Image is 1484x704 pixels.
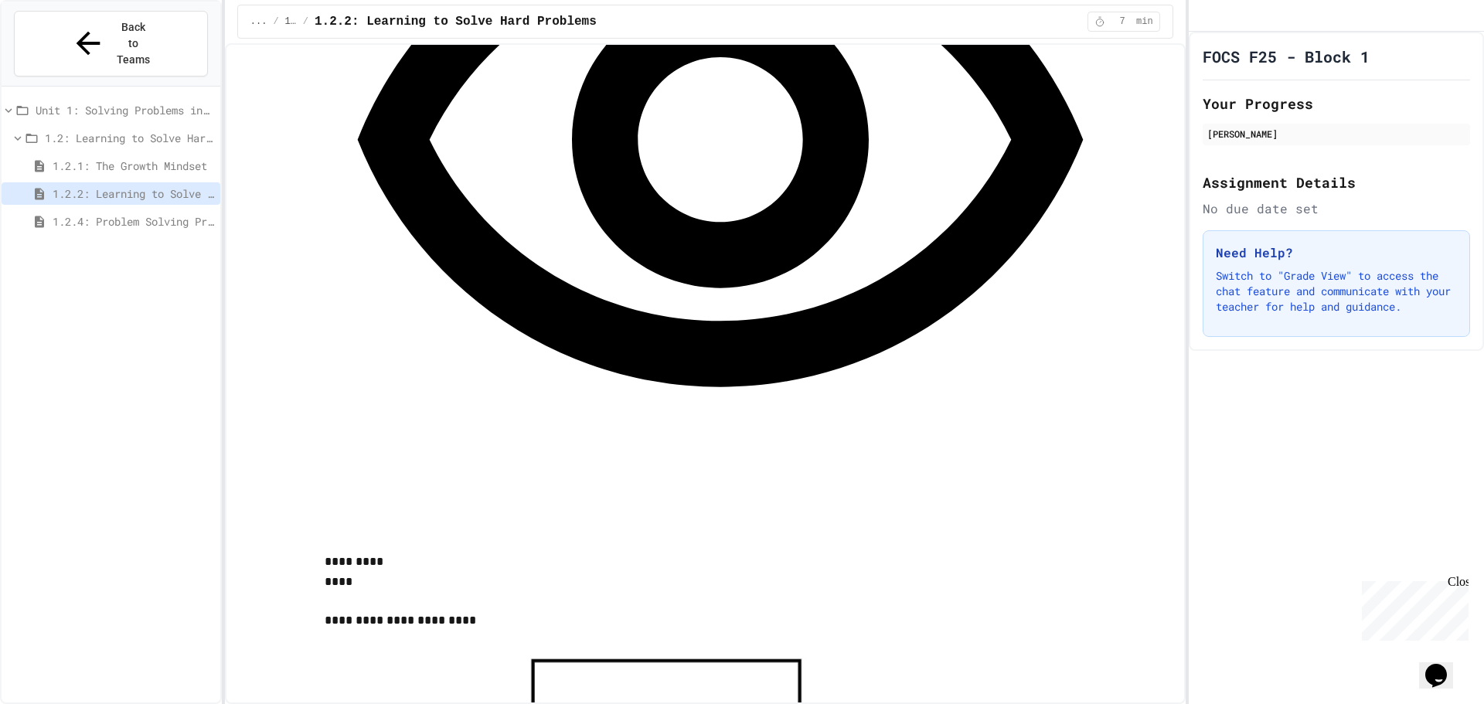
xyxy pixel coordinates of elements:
[303,15,308,28] span: /
[273,15,278,28] span: /
[45,130,214,146] span: 1.2: Learning to Solve Hard Problems
[1203,172,1470,193] h2: Assignment Details
[1216,243,1457,262] h3: Need Help?
[1110,15,1135,28] span: 7
[1203,46,1370,67] h1: FOCS F25 - Block 1
[1203,93,1470,114] h2: Your Progress
[6,6,107,98] div: Chat with us now!Close
[1207,127,1465,141] div: [PERSON_NAME]
[1216,268,1457,315] p: Switch to "Grade View" to access the chat feature and communicate with your teacher for help and ...
[36,102,214,118] span: Unit 1: Solving Problems in Computer Science
[53,185,214,202] span: 1.2.2: Learning to Solve Hard Problems
[115,19,151,68] span: Back to Teams
[53,158,214,174] span: 1.2.1: The Growth Mindset
[53,213,214,230] span: 1.2.4: Problem Solving Practice
[1419,642,1469,689] iframe: chat widget
[1136,15,1153,28] span: min
[250,15,267,28] span: ...
[14,11,208,77] button: Back to Teams
[1203,199,1470,218] div: No due date set
[285,15,297,28] span: 1.2: Learning to Solve Hard Problems
[1356,575,1469,641] iframe: chat widget
[315,12,597,31] span: 1.2.2: Learning to Solve Hard Problems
